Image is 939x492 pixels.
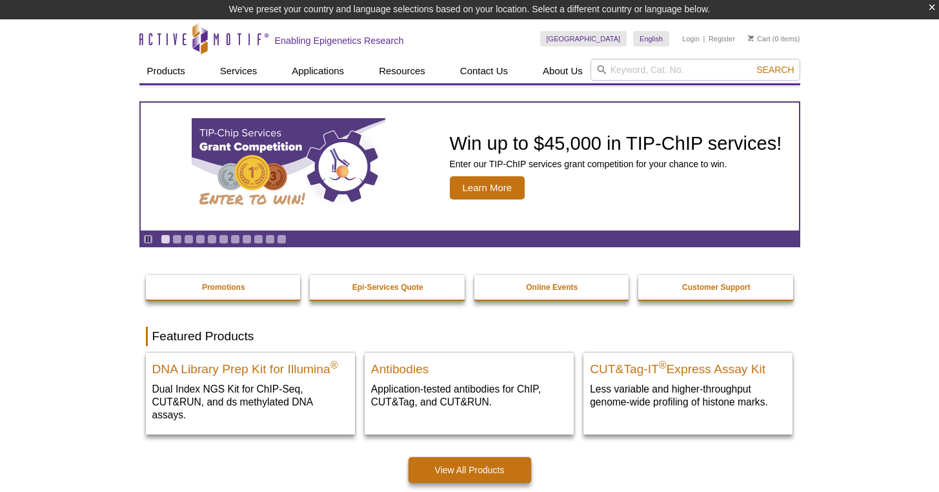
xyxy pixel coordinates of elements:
strong: Epi-Services Quote [352,283,423,292]
img: TIP-ChIP Services Grant Competition [192,118,385,215]
a: Go to slide 4 [196,234,205,244]
input: Keyword, Cat. No. [591,59,800,81]
a: Register [709,34,735,43]
a: Products [139,59,193,83]
a: Go to slide 6 [219,234,228,244]
a: Online Events [474,275,631,300]
sup: ® [330,360,338,371]
a: About Us [535,59,591,83]
a: Login [682,34,700,43]
button: Search [752,64,798,76]
a: Applications [284,59,352,83]
strong: Promotions [202,283,245,292]
a: Go to slide 8 [242,234,252,244]
a: [GEOGRAPHIC_DATA] [540,31,627,46]
a: Contact Us [452,59,516,83]
a: English [633,31,669,46]
a: Customer Support [638,275,794,300]
strong: Online Events [526,283,578,292]
a: Go to slide 7 [230,234,240,244]
a: Go to slide 11 [277,234,287,244]
a: Go to slide 5 [207,234,217,244]
a: Go to slide 10 [265,234,275,244]
strong: Customer Support [682,283,750,292]
article: TIP-ChIP Services Grant Competition [141,103,799,231]
a: Epi-Services Quote [310,275,466,300]
h2: Antibodies [371,356,567,376]
a: View All Products [409,457,531,483]
h2: Win up to $45,000 in TIP-ChIP services! [450,134,782,153]
h2: Enabling Epigenetics Research [275,35,404,46]
a: Go to slide 2 [172,234,182,244]
li: (0 items) [748,31,800,46]
p: Less variable and higher-throughput genome-wide profiling of histone marks​. [590,382,786,409]
a: DNA Library Prep Kit for Illumina DNA Library Prep Kit for Illumina® Dual Index NGS Kit for ChIP-... [146,353,355,435]
a: Cart [748,34,771,43]
sup: ® [659,360,667,371]
a: All Antibodies Antibodies Application-tested antibodies for ChIP, CUT&Tag, and CUT&RUN. [365,353,574,422]
img: Your Cart [748,35,754,41]
a: Go to slide 3 [184,234,194,244]
span: Search [756,65,794,75]
a: Resources [371,59,433,83]
a: Go to slide 9 [254,234,263,244]
a: TIP-ChIP Services Grant Competition Win up to $45,000 in TIP-ChIP services! Enter our TIP-ChIP se... [141,103,799,231]
p: Dual Index NGS Kit for ChIP-Seq, CUT&RUN, and ds methylated DNA assays. [152,382,348,422]
h2: Featured Products [146,327,794,346]
p: Enter our TIP-ChIP services grant competition for your chance to win. [450,158,782,170]
a: Promotions [146,275,302,300]
h2: CUT&Tag-IT Express Assay Kit [590,356,786,376]
a: CUT&Tag-IT® Express Assay Kit CUT&Tag-IT®Express Assay Kit Less variable and higher-throughput ge... [583,353,793,422]
a: Services [212,59,265,83]
a: Go to slide 1 [161,234,170,244]
a: Toggle autoplay [143,234,153,244]
span: Learn More [450,176,525,200]
li: | [703,31,705,46]
p: Application-tested antibodies for ChIP, CUT&Tag, and CUT&RUN. [371,382,567,409]
h2: DNA Library Prep Kit for Illumina [152,356,348,376]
